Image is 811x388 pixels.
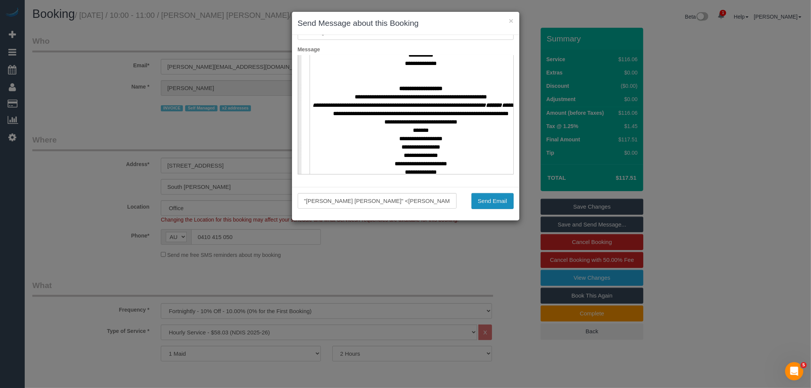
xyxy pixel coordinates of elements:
iframe: Intercom live chat [785,362,803,380]
button: × [509,17,513,25]
label: Message [292,46,519,53]
span: 5 [801,362,807,368]
button: Send Email [471,193,514,209]
h3: Send Message about this Booking [298,17,514,29]
iframe: Rich Text Editor, editor1 [298,55,513,174]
